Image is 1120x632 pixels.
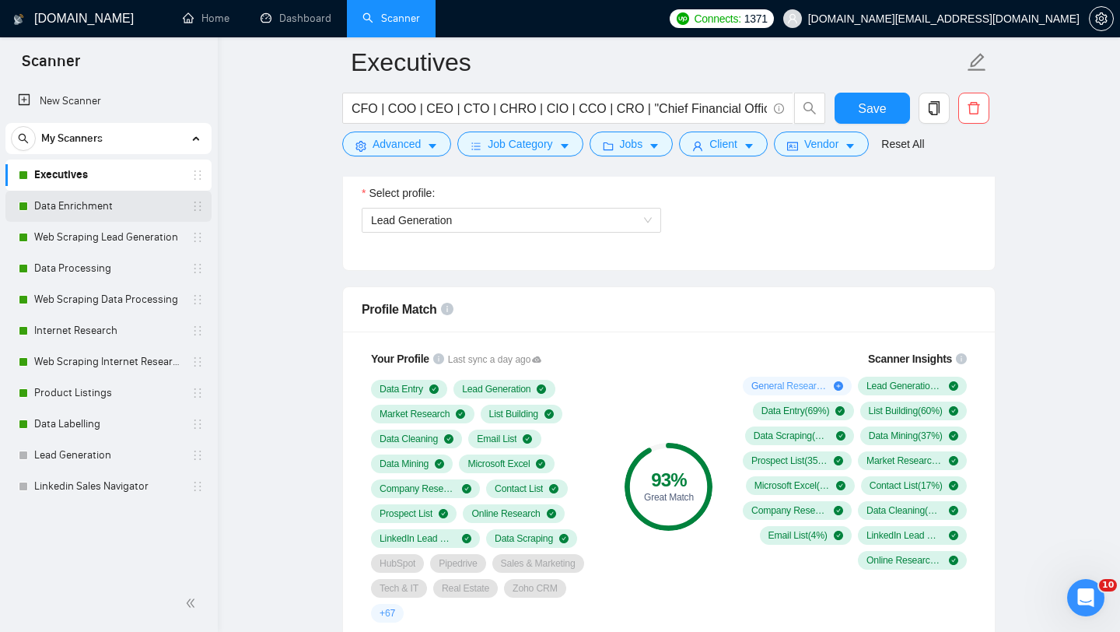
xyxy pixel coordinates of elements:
span: Company Research ( 15 %) [751,504,828,517]
a: Web Scraping Internet Research [34,346,182,377]
span: check-circle [949,381,958,391]
span: check-circle [439,509,448,518]
span: holder [191,449,204,462]
span: Scanner [9,50,93,83]
span: List Building [489,408,538,420]
span: holder [191,325,204,337]
span: Lead Generation ( 82 %) [866,380,943,392]
span: check-circle [544,409,554,419]
li: My Scanners [5,123,212,502]
span: Data Cleaning [380,433,438,445]
button: barsJob Categorycaret-down [457,132,583,156]
span: Lead Generation [371,214,452,226]
button: search [794,93,825,124]
a: dashboardDashboard [261,12,331,25]
a: homeHome [183,12,229,25]
div: 93 % [625,471,712,490]
button: search [11,126,36,151]
a: setting [1089,12,1114,25]
span: Data Entry [380,383,423,395]
span: caret-down [744,140,754,152]
img: upwork-logo.png [677,12,689,25]
span: Online Research ( 4 %) [866,554,943,567]
span: holder [191,418,204,430]
span: caret-down [845,140,856,152]
span: user [787,13,798,24]
span: check-circle [444,434,453,444]
span: Client [709,135,737,153]
span: holder [191,480,204,493]
span: check-circle [834,506,843,515]
span: LinkedIn Lead Generation [380,532,456,545]
span: My Scanners [41,123,103,154]
span: 1371 [744,10,768,27]
span: Data Cleaning ( 4 %) [866,504,943,517]
span: List Building ( 60 %) [869,405,943,417]
li: New Scanner [5,86,212,117]
a: Data Enrichment [34,191,182,222]
span: edit [967,52,987,72]
span: setting [355,140,366,152]
span: check-circle [537,384,546,394]
span: Data Entry ( 69 %) [761,405,830,417]
span: Tech & IT [380,582,418,595]
span: check-circle [456,409,465,419]
span: check-circle [834,531,843,540]
a: Internet Research [34,315,182,346]
span: info-circle [774,104,784,114]
span: Contact List ( 17 %) [870,479,943,492]
a: Reset All [881,135,924,153]
span: check-circle [949,406,958,416]
span: check-circle [836,481,845,490]
a: Executives [34,160,182,191]
span: Zoho CRM [513,582,558,595]
span: holder [191,231,204,244]
span: check-circle [536,459,545,469]
span: info-circle [433,353,444,364]
span: bars [471,140,481,152]
span: check-circle [949,456,958,465]
span: Data Mining ( 37 %) [869,430,943,442]
button: folderJobscaret-down [590,132,674,156]
a: Web Scraping Data Processing [34,284,182,315]
span: Pipedrive [439,557,477,570]
span: Select profile: [369,184,435,202]
button: settingAdvancedcaret-down [342,132,451,156]
a: Web Scraping Lead Generation [34,222,182,253]
span: caret-down [649,140,660,152]
a: Linkedin Sales Navigator [34,471,182,502]
span: Job Category [488,135,552,153]
span: check-circle [949,506,958,515]
span: General Research Services ( 14 %) [751,380,828,392]
span: Real Estate [442,582,489,595]
span: Vendor [804,135,838,153]
button: copy [919,93,950,124]
span: check-circle [435,459,444,469]
span: Data Scraping ( 45 %) [754,430,830,442]
span: Email List ( 4 %) [768,529,828,542]
span: Lead Generation [462,383,530,395]
span: search [795,101,824,115]
span: check-circle [559,534,569,543]
a: Data Processing [34,253,182,284]
span: Scanner Insights [868,353,952,364]
span: Data Mining [380,458,429,470]
a: Data Labelling [34,409,182,440]
span: Last sync a day ago [448,353,541,367]
span: Company Research [380,483,456,495]
a: Lead Generation [34,440,182,471]
button: setting [1089,6,1114,31]
span: check-circle [835,406,845,416]
span: check-circle [949,556,958,565]
span: folder [603,140,614,152]
span: Prospect List [380,507,432,520]
span: check-circle [549,484,558,493]
a: searchScanner [362,12,420,25]
img: logo [13,7,24,32]
button: userClientcaret-down [679,132,768,156]
span: Market Research [380,408,450,420]
span: caret-down [559,140,570,152]
span: plus-circle [834,381,843,391]
span: Prospect List ( 35 %) [751,455,828,467]
button: idcardVendorcaret-down [774,132,869,156]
